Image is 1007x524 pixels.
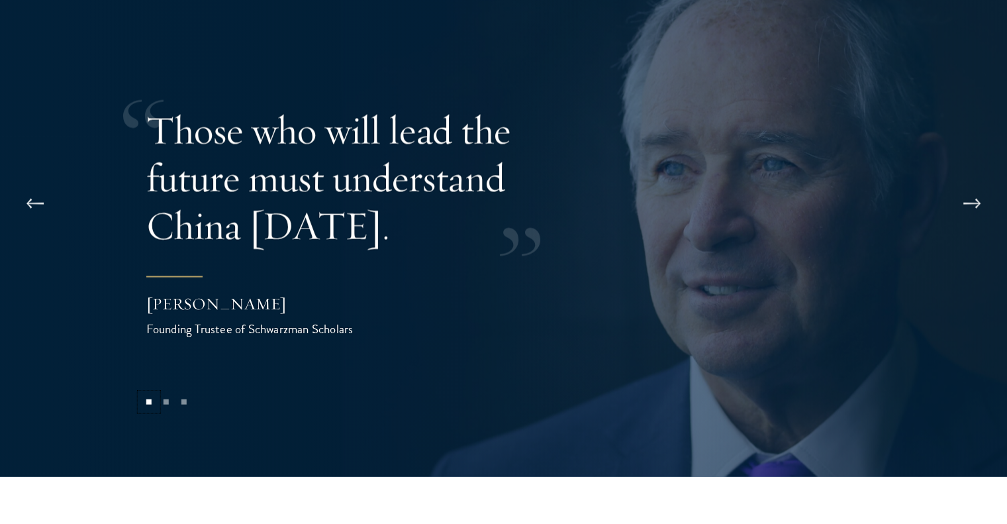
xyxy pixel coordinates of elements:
[146,107,577,250] p: Those who will lead the future must understand China [DATE].
[140,393,157,411] button: 1 of 3
[146,319,411,339] div: Founding Trustee of Schwarzman Scholars
[146,293,411,315] div: [PERSON_NAME]
[158,393,175,411] button: 2 of 3
[175,393,192,411] button: 3 of 3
